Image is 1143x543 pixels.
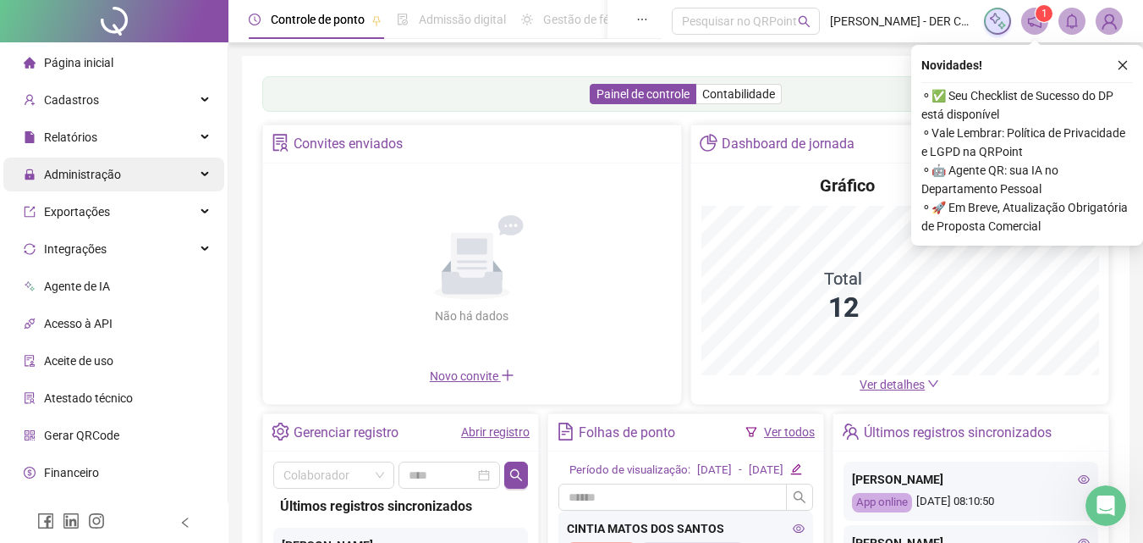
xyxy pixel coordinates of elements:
span: search [793,490,806,504]
span: pie-chart [700,134,717,152]
span: Cadastros [44,93,99,107]
h4: Gráfico [820,174,875,197]
div: Dashboard de jornada [722,130,855,158]
span: solution [24,392,36,404]
span: Relatórios [44,130,97,144]
span: Aceite de uso [44,354,113,368]
div: Folhas de ponto [579,418,675,447]
span: sync [24,243,36,255]
span: pushpin [371,15,382,25]
span: search [509,468,523,482]
span: sun [521,14,533,25]
span: Novidades ! [921,56,982,75]
div: [PERSON_NAME] [852,470,1090,489]
span: ⚬ 🚀 Em Breve, Atualização Obrigatória de Proposta Comercial [921,198,1133,235]
span: plus [501,368,514,382]
img: sparkle-icon.fc2bf0ac1784a2077858766a79e2daf3.svg [988,12,1007,30]
span: audit [24,355,36,367]
span: lock [24,169,36,180]
span: Página inicial [44,56,113,69]
span: 1 [1041,8,1047,19]
div: [DATE] [749,462,783,479]
span: Contabilidade [702,87,775,101]
span: Administração [44,168,121,181]
span: Painel de controle [596,87,690,101]
span: Admissão digital [419,13,506,26]
span: ⚬ Vale Lembrar: Política de Privacidade e LGPD na QRPoint [921,124,1133,161]
span: notification [1027,14,1042,29]
span: export [24,206,36,218]
span: ⚬ 🤖 Agente QR: sua IA no Departamento Pessoal [921,161,1133,198]
span: Gestão de férias [543,13,629,26]
a: Ver todos [764,425,815,439]
span: file-text [557,423,574,440]
div: Não há dados [394,307,550,325]
span: linkedin [63,513,80,529]
span: ellipsis [636,14,648,25]
div: CINTIA MATOS DOS SANTOS [567,519,805,538]
iframe: Intercom live chat [1085,485,1126,526]
span: qrcode [24,429,36,441]
span: down [927,378,939,390]
div: Últimos registros sincronizados [280,496,521,517]
div: - [739,462,742,479]
sup: 1 [1036,5,1052,22]
span: solution [272,134,289,152]
span: clock-circle [249,14,261,25]
span: facebook [37,513,54,529]
span: file-done [397,14,409,25]
span: instagram [88,513,105,529]
img: 59112 [1096,8,1122,34]
span: file [24,131,36,143]
div: [DATE] [697,462,732,479]
div: Gerenciar registro [294,418,398,447]
span: dollar [24,467,36,479]
span: close [1117,59,1129,71]
span: Atestado técnico [44,391,133,405]
div: [DATE] 08:10:50 [852,493,1090,513]
span: Controle de ponto [271,13,365,26]
span: Financeiro [44,466,99,479]
span: setting [272,423,289,440]
span: Ver detalhes [860,378,925,391]
span: filter [745,426,757,438]
span: eye [793,523,805,535]
span: home [24,57,36,69]
div: Período de visualização: [569,462,690,479]
div: Últimos registros sincronizados [864,418,1052,447]
span: user-add [24,94,36,106]
span: ⚬ ✅ Seu Checklist de Sucesso do DP está disponível [921,86,1133,124]
span: edit [790,463,801,474]
span: Exportações [44,205,110,219]
span: eye [1078,474,1090,485]
span: api [24,318,36,330]
span: left [179,517,191,529]
a: Abrir registro [461,425,530,439]
span: team [842,423,860,440]
span: Agente de IA [44,280,110,293]
span: Integrações [44,242,107,256]
span: Gerar QRCode [44,429,119,442]
div: Convites enviados [294,130,403,158]
span: search [798,15,811,28]
a: Ver detalhes down [860,378,939,391]
span: Novo convite [430,369,514,383]
span: [PERSON_NAME] - DER COMERCIO DE ALIMENTOS EIRELI [830,12,974,30]
div: App online [852,493,912,513]
span: Acesso à API [44,317,113,330]
span: bell [1064,14,1080,29]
